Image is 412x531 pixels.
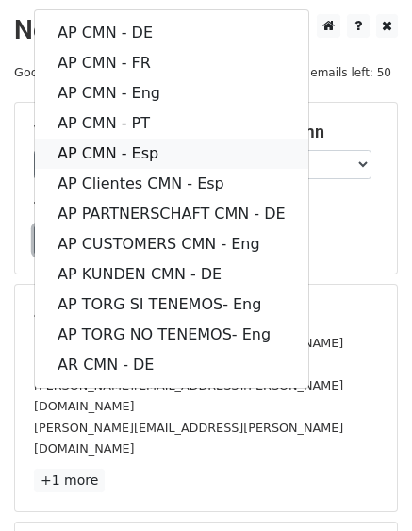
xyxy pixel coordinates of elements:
[34,421,343,456] small: [PERSON_NAME][EMAIL_ADDRESS][PERSON_NAME][DOMAIN_NAME]
[272,62,398,83] span: Daily emails left: 50
[14,14,398,46] h2: New Campaign
[35,259,308,290] a: AP KUNDEN CMN - DE
[272,65,398,79] a: Daily emails left: 50
[35,320,308,350] a: AP TORG NO TENEMOS- Eng
[35,229,308,259] a: AP CUSTOMERS CMN - Eng
[35,169,308,199] a: AP Clientes CMN - Esp
[35,199,308,229] a: AP PARTNERSCHAFT CMN - DE
[35,78,308,108] a: AP CMN - Eng
[35,290,308,320] a: AP TORG SI TENEMOS- Eng
[35,139,308,169] a: AP CMN - Esp
[318,440,412,531] iframe: Chat Widget
[14,65,239,79] small: Google Sheet:
[35,48,308,78] a: AP CMN - FR
[318,440,412,531] div: Chat-Widget
[35,18,308,48] a: AP CMN - DE
[35,350,308,380] a: AR CMN - DE
[35,108,308,139] a: AP CMN - PT
[34,469,105,492] a: +1 more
